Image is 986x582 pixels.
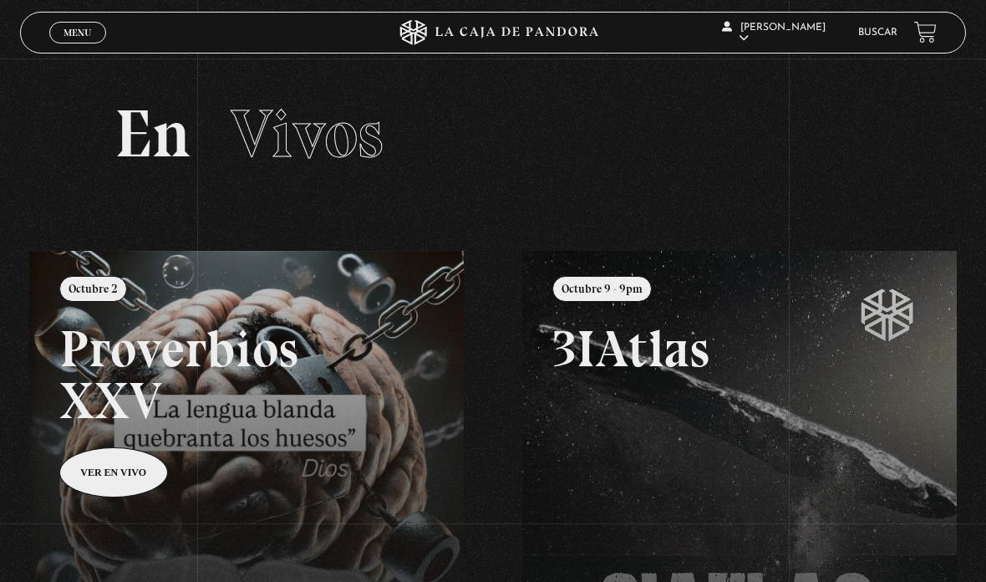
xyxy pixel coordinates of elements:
[231,94,384,174] span: Vivos
[64,28,91,38] span: Menu
[58,42,98,54] span: Cerrar
[858,28,897,38] a: Buscar
[914,21,937,43] a: View your shopping cart
[114,100,872,167] h2: En
[722,23,826,43] span: [PERSON_NAME]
